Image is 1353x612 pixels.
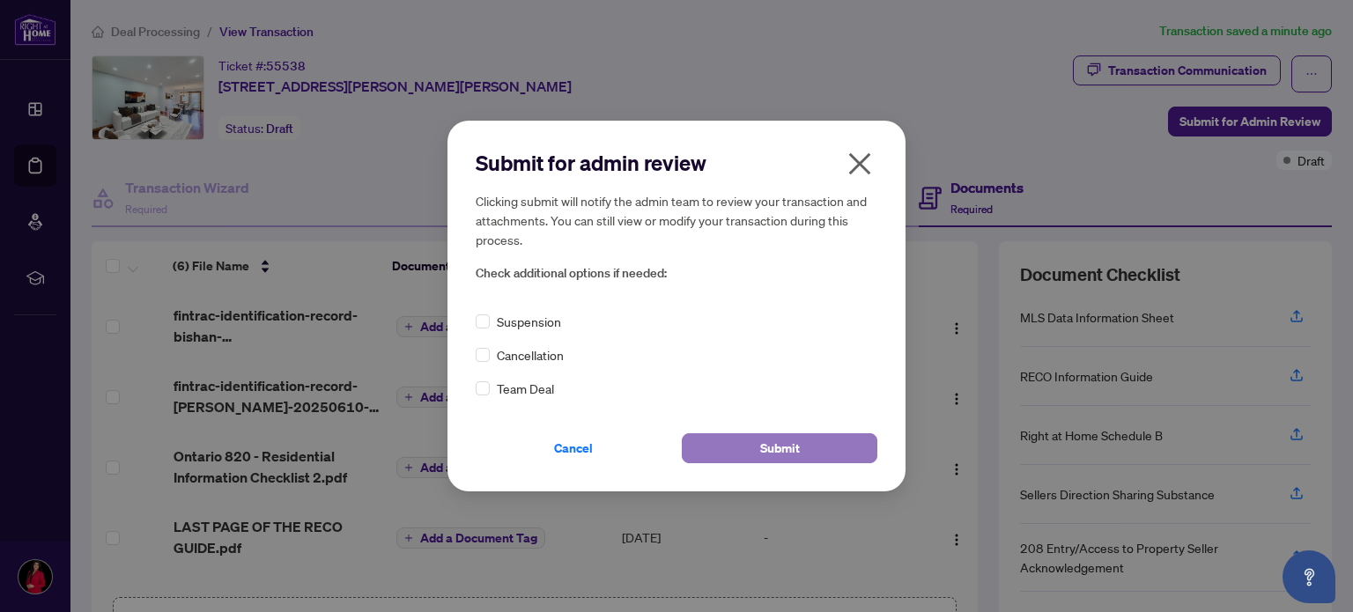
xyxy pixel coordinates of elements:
h5: Clicking submit will notify the admin team to review your transaction and attachments. You can st... [476,191,877,249]
span: Submit [760,434,800,462]
button: Open asap [1283,550,1335,603]
button: Submit [682,433,877,463]
h2: Submit for admin review [476,149,877,177]
span: Team Deal [497,379,554,398]
span: Cancel [554,434,593,462]
span: Cancellation [497,345,564,365]
span: Suspension [497,312,561,331]
span: close [846,150,874,178]
span: Check additional options if needed: [476,263,877,284]
button: Cancel [476,433,671,463]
